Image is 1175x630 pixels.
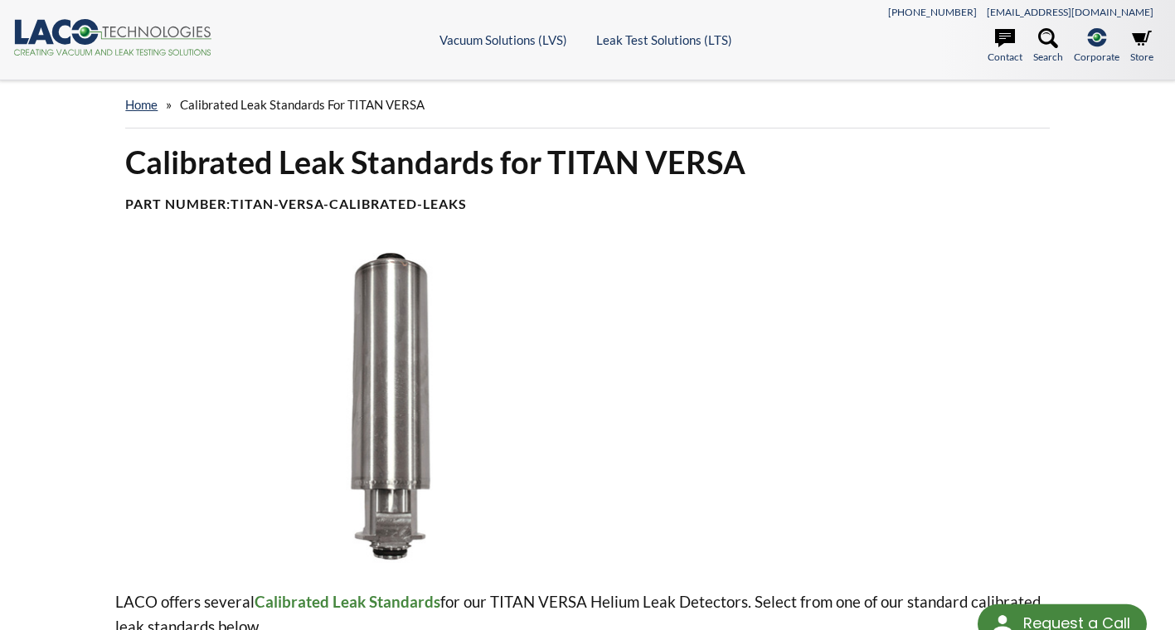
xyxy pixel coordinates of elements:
[125,81,1049,128] div: »
[888,6,977,18] a: [PHONE_NUMBER]
[125,97,158,112] a: home
[439,32,567,47] a: Vacuum Solutions (LVS)
[255,592,440,611] span: Calibrated Leak Standards
[125,196,1049,213] h4: Part Number:
[115,253,668,563] img: TITAN VERSA Leak Standard
[125,142,1049,182] h1: Calibrated Leak Standards for TITAN VERSA
[1033,28,1063,65] a: Search
[231,196,467,211] b: TITAN-VERSA-Calibrated-Leaks
[987,6,1153,18] a: [EMAIL_ADDRESS][DOMAIN_NAME]
[1130,28,1153,65] a: Store
[596,32,732,47] a: Leak Test Solutions (LTS)
[1074,49,1119,65] span: Corporate
[180,97,425,112] span: Calibrated Leak Standards for TITAN VERSA
[988,28,1022,65] a: Contact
